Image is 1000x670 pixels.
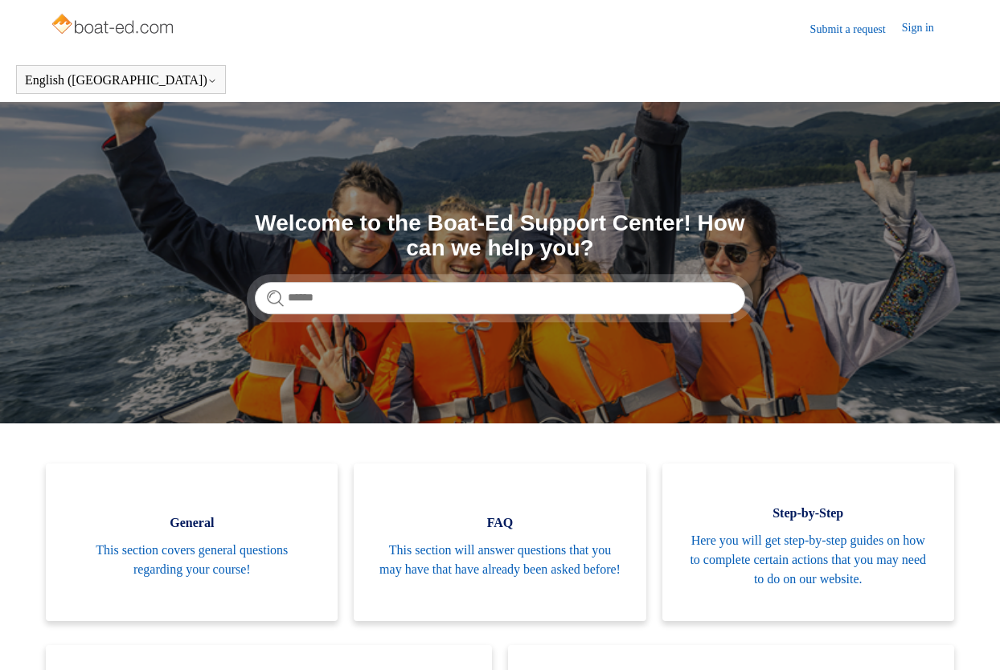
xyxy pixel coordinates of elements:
[354,464,645,621] a: FAQ This section will answer questions that you may have that have already been asked before!
[662,464,954,621] a: Step-by-Step Here you will get step-by-step guides on how to complete certain actions that you ma...
[46,464,338,621] a: General This section covers general questions regarding your course!
[686,504,930,523] span: Step-by-Step
[378,513,621,533] span: FAQ
[70,513,314,533] span: General
[255,282,745,314] input: Search
[25,73,217,88] button: English ([GEOGRAPHIC_DATA])
[686,531,930,589] span: Here you will get step-by-step guides on how to complete certain actions that you may need to do ...
[70,541,314,579] span: This section covers general questions regarding your course!
[378,541,621,579] span: This section will answer questions that you may have that have already been asked before!
[255,211,745,261] h1: Welcome to the Boat-Ed Support Center! How can we help you?
[50,10,178,42] img: Boat-Ed Help Center home page
[902,19,950,39] a: Sign in
[810,21,902,38] a: Submit a request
